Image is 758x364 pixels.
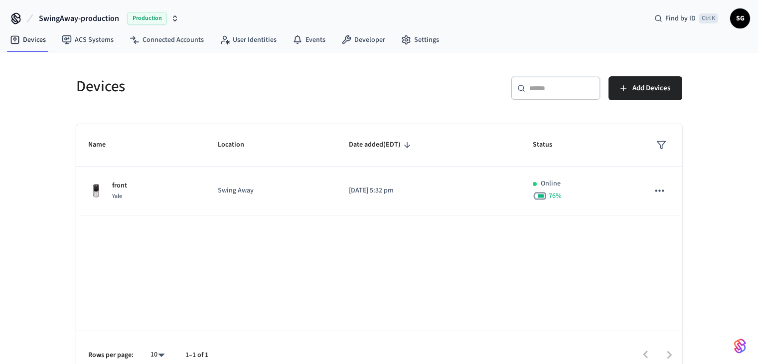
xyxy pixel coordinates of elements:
span: Date added(EDT) [349,137,414,153]
a: Events [285,31,333,49]
button: SG [730,8,750,28]
a: ACS Systems [54,31,122,49]
span: SwingAway-production [39,12,119,24]
span: Yale [112,192,122,200]
a: Connected Accounts [122,31,212,49]
a: Settings [393,31,447,49]
button: Add Devices [608,76,682,100]
p: [DATE] 5:32 pm [349,185,508,196]
span: Name [88,137,119,153]
table: sticky table [76,124,682,215]
a: Developer [333,31,393,49]
span: Find by ID [665,13,696,23]
div: 10 [146,348,169,362]
img: Yale Assure Touchscreen Wifi Smart Lock, Satin Nickel, Front [88,183,104,199]
span: SG [731,9,749,27]
div: Find by IDCtrl K [646,9,726,27]
p: Swing Away [218,185,325,196]
span: Production [127,12,167,25]
p: Rows per page: [88,350,134,361]
p: front [112,181,127,191]
span: Location [218,137,257,153]
h5: Devices [76,76,373,97]
p: 1–1 of 1 [185,350,208,361]
span: Ctrl K [699,13,718,23]
span: 76 % [549,191,562,201]
img: SeamLogoGradient.69752ec5.svg [734,338,746,354]
span: Add Devices [632,82,670,95]
a: User Identities [212,31,285,49]
span: Status [533,137,565,153]
a: Devices [2,31,54,49]
p: Online [541,179,561,189]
